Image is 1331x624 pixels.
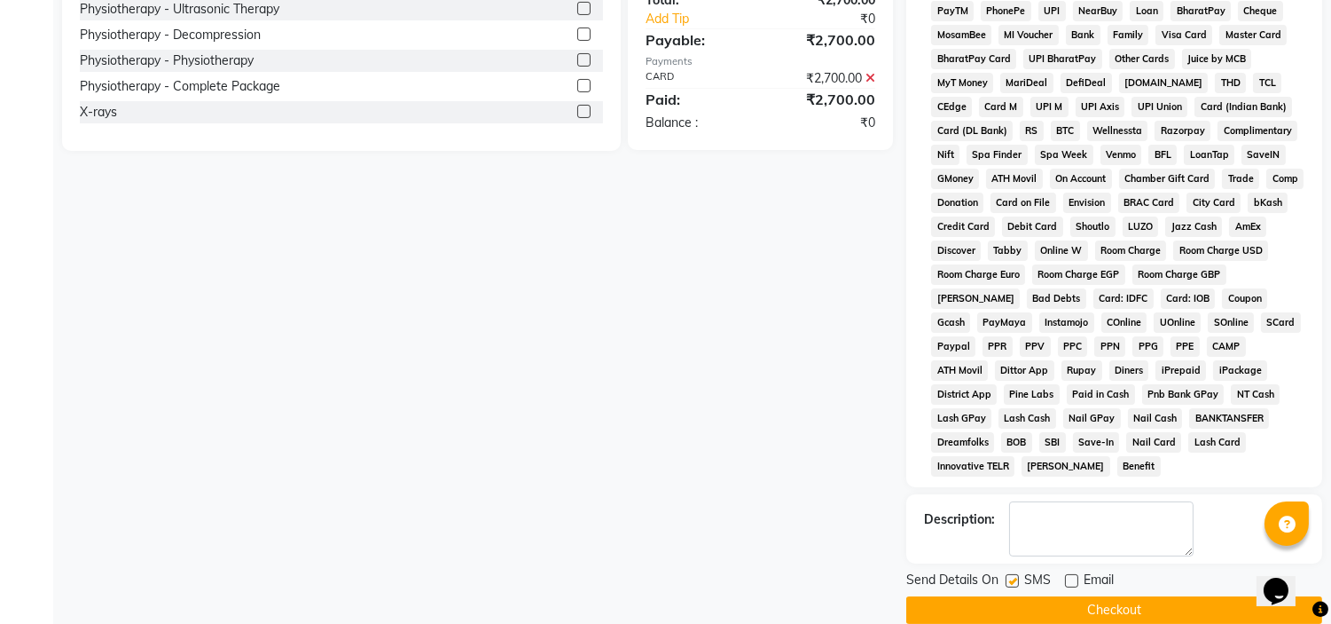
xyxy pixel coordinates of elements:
[1219,25,1287,45] span: Master Card
[1248,193,1288,213] span: bKash
[1182,49,1252,69] span: Juice by MCB
[761,69,889,88] div: ₹2,700.00
[1132,265,1226,285] span: Room Charge GBP
[1035,241,1088,261] span: Online W
[1161,288,1216,309] span: Card: IOB
[931,432,994,453] span: Dreamfolks
[1039,432,1066,453] span: SBI
[1148,145,1177,165] span: BFL
[1261,312,1301,333] span: SCard
[995,360,1054,381] span: Dittor App
[1073,432,1120,453] span: Save-In
[931,456,1014,477] span: Innovative TELR
[632,114,761,132] div: Balance :
[1126,432,1181,453] span: Nail Card
[931,73,993,93] span: MyT Money
[1087,121,1148,141] span: Wellnessta
[1173,241,1268,261] span: Room Charge USD
[931,360,988,381] span: ATH Movil
[1154,312,1201,333] span: UOnline
[1118,193,1180,213] span: BRAC Card
[1038,1,1066,21] span: UPI
[1070,217,1116,237] span: Shoutlo
[1128,408,1183,429] span: Nail Cash
[906,571,998,593] span: Send Details On
[1119,169,1216,189] span: Chamber Gift Card
[1109,49,1175,69] span: Other Cards
[1165,217,1222,237] span: Jazz Cash
[1253,73,1281,93] span: TCL
[646,54,875,69] div: Payments
[1215,73,1246,93] span: THD
[1108,25,1149,45] span: Family
[1186,193,1241,213] span: City Card
[1020,121,1044,141] span: RS
[931,408,991,429] span: Lash GPay
[1063,408,1121,429] span: Nail GPay
[80,51,254,70] div: Physiotherapy - Physiotherapy
[632,69,761,88] div: CARD
[1035,145,1093,165] span: Spa Week
[1023,49,1102,69] span: UPI BharatPay
[1222,169,1259,189] span: Trade
[931,241,981,261] span: Discover
[1061,360,1102,381] span: Rupay
[986,169,1043,189] span: ATH Movil
[906,596,1322,624] button: Checkout
[632,29,761,51] div: Payable:
[1241,145,1286,165] span: SaveIN
[1238,1,1283,21] span: Cheque
[1257,553,1313,606] iframe: chat widget
[80,26,261,44] div: Physiotherapy - Decompression
[983,336,1013,357] span: PPR
[1058,336,1088,357] span: PPC
[1213,360,1267,381] span: iPackage
[1001,432,1032,453] span: BOB
[782,10,889,28] div: ₹0
[931,193,983,213] span: Donation
[931,121,1013,141] span: Card (DL Bank)
[1004,384,1060,405] span: Pine Labs
[1217,121,1297,141] span: Complimentary
[632,10,782,28] a: Add Tip
[990,193,1056,213] span: Card on File
[80,77,280,96] div: Physiotherapy - Complete Package
[1101,312,1147,333] span: COnline
[1002,217,1063,237] span: Debit Card
[1207,336,1246,357] span: CAMP
[931,265,1025,285] span: Room Charge Euro
[1032,265,1125,285] span: Room Charge EGP
[924,510,995,529] div: Description:
[1095,241,1167,261] span: Room Charge
[1020,336,1051,357] span: PPV
[1022,456,1110,477] span: [PERSON_NAME]
[931,217,995,237] span: Credit Card
[1094,336,1125,357] span: PPN
[1155,25,1212,45] span: Visa Card
[1208,312,1254,333] span: SOnline
[967,145,1028,165] span: Spa Finder
[931,169,979,189] span: GMoney
[931,1,974,21] span: PayTM
[1155,121,1210,141] span: Razorpay
[1061,73,1112,93] span: DefiDeal
[1189,408,1269,429] span: BANKTANSFER
[1084,571,1114,593] span: Email
[1063,193,1111,213] span: Envision
[1117,456,1161,477] span: Benefit
[979,97,1023,117] span: Card M
[761,89,889,110] div: ₹2,700.00
[988,241,1028,261] span: Tabby
[931,312,970,333] span: Gcash
[1184,145,1234,165] span: LoanTap
[1067,384,1135,405] span: Paid in Cash
[981,1,1031,21] span: PhonePe
[632,89,761,110] div: Paid:
[1170,1,1231,21] span: BharatPay
[1222,288,1267,309] span: Coupon
[1076,97,1125,117] span: UPI Axis
[998,25,1059,45] span: MI Voucher
[1073,1,1124,21] span: NearBuy
[1000,73,1053,93] span: MariDeal
[931,288,1020,309] span: [PERSON_NAME]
